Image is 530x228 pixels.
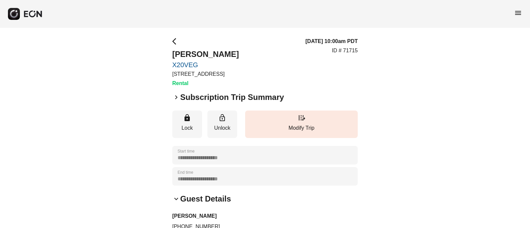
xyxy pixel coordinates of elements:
span: keyboard_arrow_down [172,195,180,203]
h3: [PERSON_NAME] [172,212,358,220]
button: Unlock [207,111,237,138]
span: lock [183,114,191,122]
h3: [DATE] 10:00am PDT [305,37,358,45]
button: Modify Trip [245,111,358,138]
h2: [PERSON_NAME] [172,49,239,60]
p: ID # 71715 [332,47,358,55]
h2: Guest Details [180,194,231,204]
p: Modify Trip [248,124,354,132]
span: arrow_back_ios [172,37,180,45]
button: Lock [172,111,202,138]
span: lock_open [218,114,226,122]
a: X20VEG [172,61,239,69]
p: Lock [176,124,199,132]
span: edit_road [297,114,305,122]
span: keyboard_arrow_right [172,93,180,101]
p: Unlock [211,124,234,132]
h2: Subscription Trip Summary [180,92,284,103]
p: [STREET_ADDRESS] [172,70,239,78]
h3: Rental [172,79,239,87]
span: menu [514,9,522,17]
